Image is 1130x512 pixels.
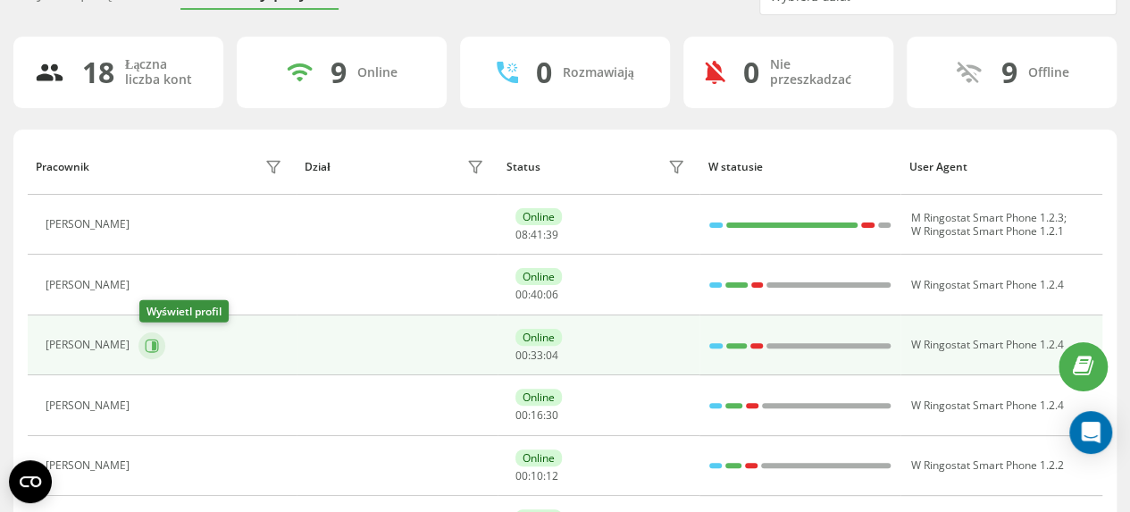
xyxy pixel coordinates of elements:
span: W Ringostat Smart Phone 1.2.1 [910,223,1063,239]
span: 30 [546,407,558,423]
div: 18 [82,55,114,89]
span: 06 [546,287,558,302]
span: 00 [515,287,528,302]
span: W Ringostat Smart Phone 1.2.4 [910,398,1063,413]
span: 33 [531,348,543,363]
div: Offline [1028,65,1069,80]
span: 00 [515,407,528,423]
button: Open CMP widget [9,460,52,503]
div: : : [515,229,558,241]
div: : : [515,470,558,483]
div: Online [515,389,562,406]
div: W statusie [707,161,892,173]
span: 00 [515,348,528,363]
div: User Agent [909,161,1094,173]
div: [PERSON_NAME] [46,218,134,231]
span: 00 [515,468,528,483]
div: Online [515,268,562,285]
div: Online [357,65,398,80]
span: 12 [546,468,558,483]
span: 08 [515,227,528,242]
div: 0 [536,55,552,89]
div: Rozmawiają [563,65,634,80]
div: Łączna liczba kont [125,57,202,88]
span: 04 [546,348,558,363]
div: 9 [1001,55,1017,89]
div: Pracownik [36,161,89,173]
div: [PERSON_NAME] [46,339,134,351]
div: Open Intercom Messenger [1069,411,1112,454]
span: W Ringostat Smart Phone 1.2.4 [910,277,1063,292]
span: 41 [531,227,543,242]
div: Online [515,329,562,346]
span: W Ringostat Smart Phone 1.2.2 [910,457,1063,473]
div: [PERSON_NAME] [46,279,134,291]
div: Online [515,208,562,225]
span: 10 [531,468,543,483]
span: 40 [531,287,543,302]
div: Nie przeszkadzać [770,57,872,88]
div: Status [506,161,540,173]
div: Online [515,449,562,466]
div: Wyświetl profil [139,300,229,323]
span: M Ringostat Smart Phone 1.2.3 [910,210,1063,225]
div: : : [515,349,558,362]
span: W Ringostat Smart Phone 1.2.4 [910,337,1063,352]
span: 16 [531,407,543,423]
div: [PERSON_NAME] [46,459,134,472]
div: 9 [331,55,347,89]
div: : : [515,409,558,422]
div: [PERSON_NAME] [46,399,134,412]
div: : : [515,289,558,301]
div: 0 [743,55,759,89]
span: 39 [546,227,558,242]
div: Dział [305,161,330,173]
